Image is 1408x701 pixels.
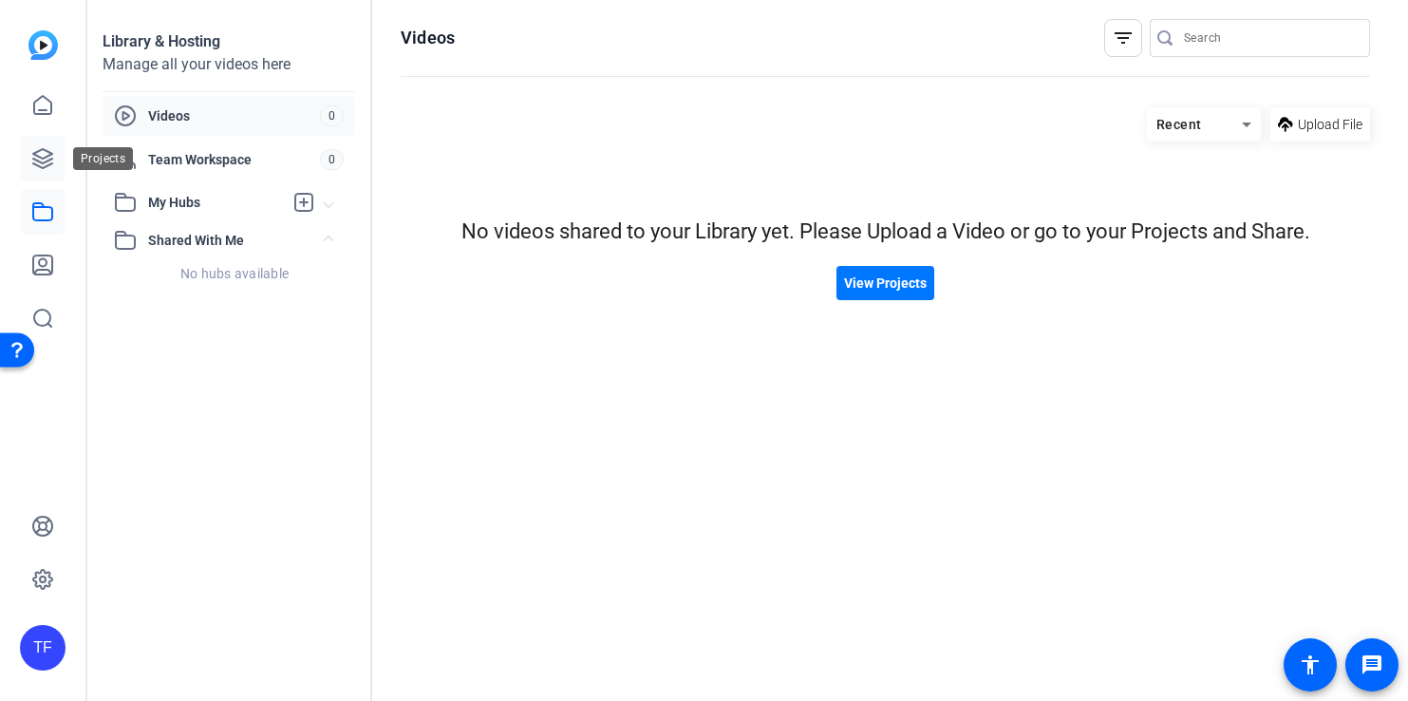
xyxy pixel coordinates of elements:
input: Search [1184,27,1355,49]
span: 0 [320,149,344,170]
mat-icon: message [1361,654,1383,676]
span: Recent [1156,117,1202,132]
span: 0 [320,105,344,126]
mat-icon: filter_list [1112,27,1135,49]
button: View Projects [836,266,934,300]
div: No videos shared to your Library yet. Please Upload a Video or go to your Projects and Share. [401,216,1370,247]
div: Shared With Me [103,259,355,301]
img: blue-gradient.svg [28,30,58,60]
span: Shared With Me [148,231,325,251]
span: Videos [148,106,320,125]
span: Upload File [1298,115,1362,135]
div: Library & Hosting [103,30,355,53]
span: My Hubs [148,193,283,213]
mat-expansion-panel-header: Shared With Me [103,221,355,259]
mat-expansion-panel-header: My Hubs [103,183,355,221]
button: Upload File [1270,107,1370,142]
div: No hubs available [114,264,355,283]
div: Manage all your videos here [103,53,355,76]
span: Team Workspace [148,150,320,169]
div: Projects [73,147,133,170]
mat-icon: accessibility [1299,654,1322,676]
span: View Projects [844,274,927,294]
h1: Videos [401,27,455,49]
div: TF [20,625,66,671]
